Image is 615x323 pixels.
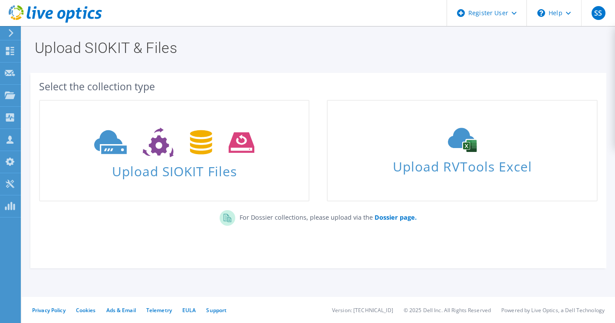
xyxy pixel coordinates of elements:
[328,155,596,174] span: Upload RVTools Excel
[373,213,417,221] a: Dossier page.
[235,210,417,222] p: For Dossier collections, please upload via the
[332,307,393,314] li: Version: [TECHNICAL_ID]
[39,100,309,201] a: Upload SIOKIT Files
[146,307,172,314] a: Telemetry
[327,100,597,201] a: Upload RVTools Excel
[404,307,491,314] li: © 2025 Dell Inc. All Rights Reserved
[182,307,196,314] a: EULA
[375,213,417,221] b: Dossier page.
[32,307,66,314] a: Privacy Policy
[39,82,598,91] div: Select the collection type
[40,159,309,178] span: Upload SIOKIT Files
[206,307,227,314] a: Support
[76,307,96,314] a: Cookies
[106,307,136,314] a: Ads & Email
[592,6,605,20] span: SS
[501,307,605,314] li: Powered by Live Optics, a Dell Technology
[35,40,598,55] h1: Upload SIOKIT & Files
[537,9,545,17] svg: \n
